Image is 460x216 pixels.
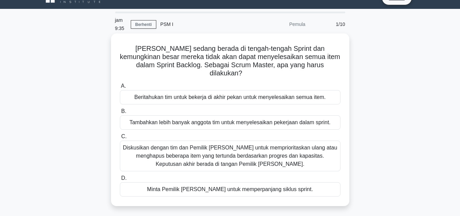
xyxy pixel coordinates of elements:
[121,175,127,181] font: D.
[123,145,337,167] font: Diskusikan dengan tim dan Pemilik [PERSON_NAME] untuk memprioritaskan ulang atau menghapus bebera...
[134,94,326,100] font: Beritahukan tim untuk bekerja di akhir pekan untuk menyelesaikan semua item.
[120,45,340,77] font: [PERSON_NAME] sedang berada di tengah-tengah Sprint dan kemungkinan besar mereka tidak akan dapat...
[289,21,305,27] font: Pemula
[131,20,156,29] a: Berhenti
[160,21,173,27] font: PSM I
[135,22,152,27] font: Berhenti
[121,133,127,139] font: C.
[336,21,345,27] font: 1/10
[115,17,124,31] font: jam 9:35
[129,119,331,125] font: Tambahkan lebih banyak anggota tim untuk menyelesaikan pekerjaan dalam sprint.
[121,108,126,114] font: B.
[147,186,313,192] font: Minta Pemilik [PERSON_NAME] untuk memperpanjang siklus sprint.
[121,83,126,89] font: A.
